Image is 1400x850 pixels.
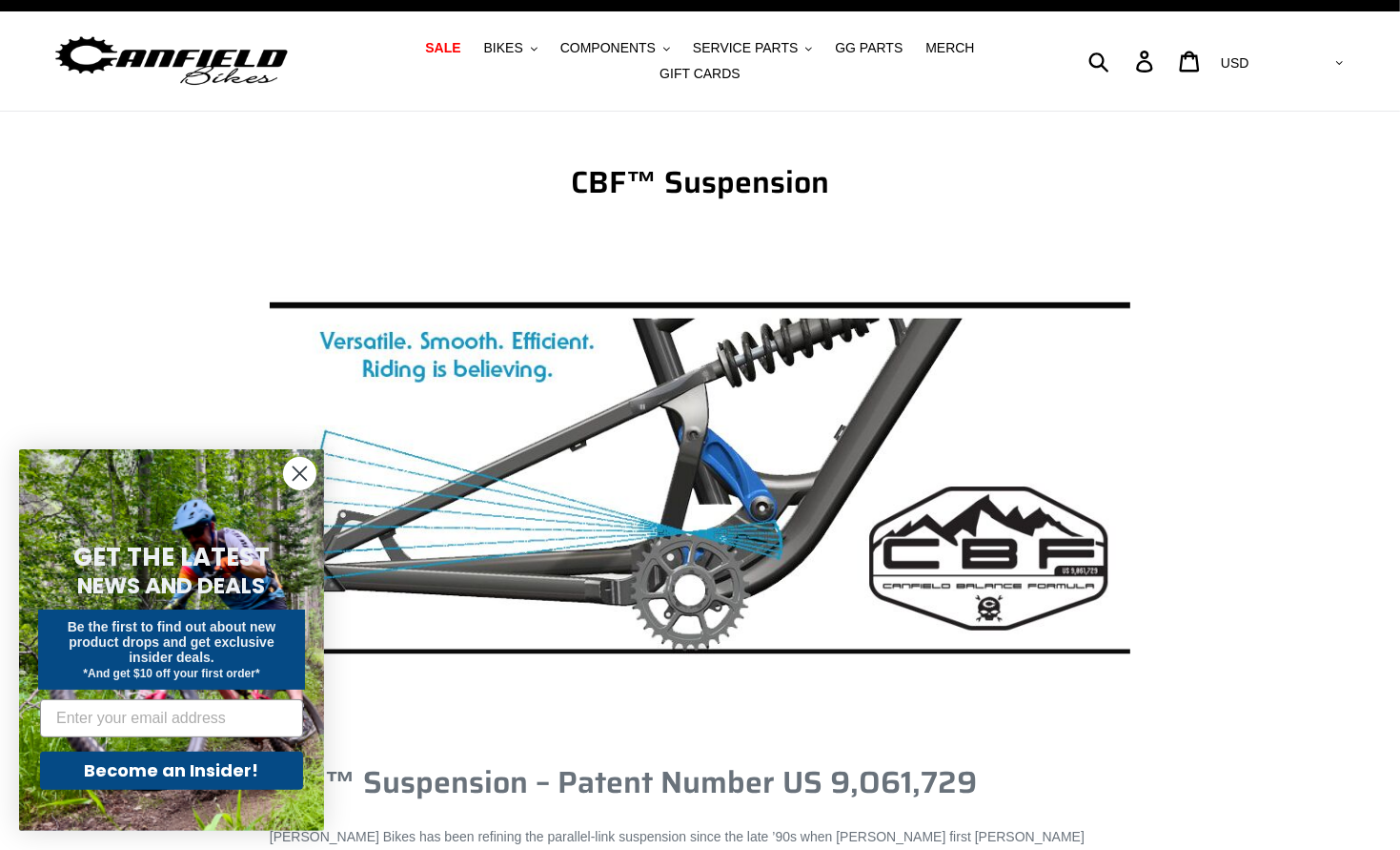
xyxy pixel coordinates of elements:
[693,40,798,56] span: SERVICE PARTS
[925,40,974,56] span: MERCH
[270,164,1130,200] h1: CBF™ Suspension
[425,40,460,56] span: SALE
[551,35,680,61] button: COMPONENTS
[270,764,1130,800] h1: CBF™ Suspension – Patent Number US 9,O61,729
[916,35,984,61] a: MERCH
[484,40,523,56] span: BIKES
[683,35,822,61] button: SERVICE PARTS
[416,35,470,61] a: SALE
[68,619,276,665] span: Be the first to find out about new product drops and get exclusive insider deals.
[40,699,303,737] input: Enter your email address
[40,752,303,790] button: Become an Insider!
[560,40,656,56] span: COMPONENTS
[83,667,259,680] span: *And get $10 off your first order*
[825,35,912,61] a: GG PARTS
[78,570,266,601] span: NEWS AND DEALS
[835,40,903,56] span: GG PARTS
[1099,40,1147,82] input: Search
[659,66,741,82] span: GIFT CARDS
[475,35,547,61] button: BIKES
[283,457,316,490] button: Close dialog
[650,61,750,87] a: GIFT CARDS
[52,31,291,92] img: Canfield Bikes
[73,540,270,574] span: GET THE LATEST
